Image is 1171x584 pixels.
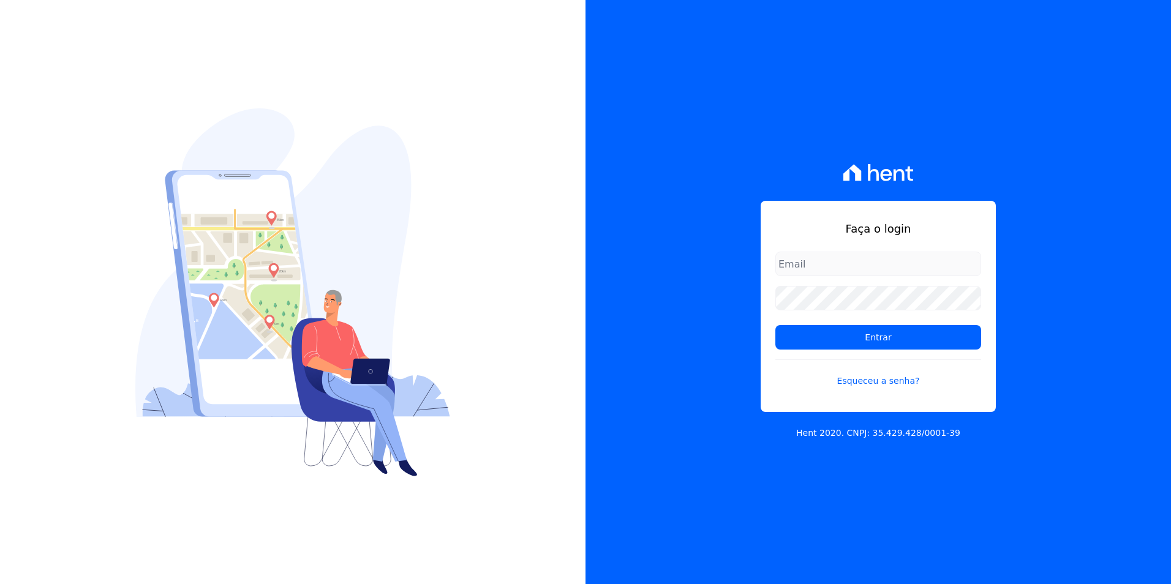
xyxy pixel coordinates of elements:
p: Hent 2020. CNPJ: 35.429.428/0001-39 [796,427,960,440]
a: Esqueceu a senha? [775,359,981,387]
input: Entrar [775,325,981,350]
h1: Faça o login [775,220,981,237]
img: Login [135,108,450,476]
input: Email [775,252,981,276]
